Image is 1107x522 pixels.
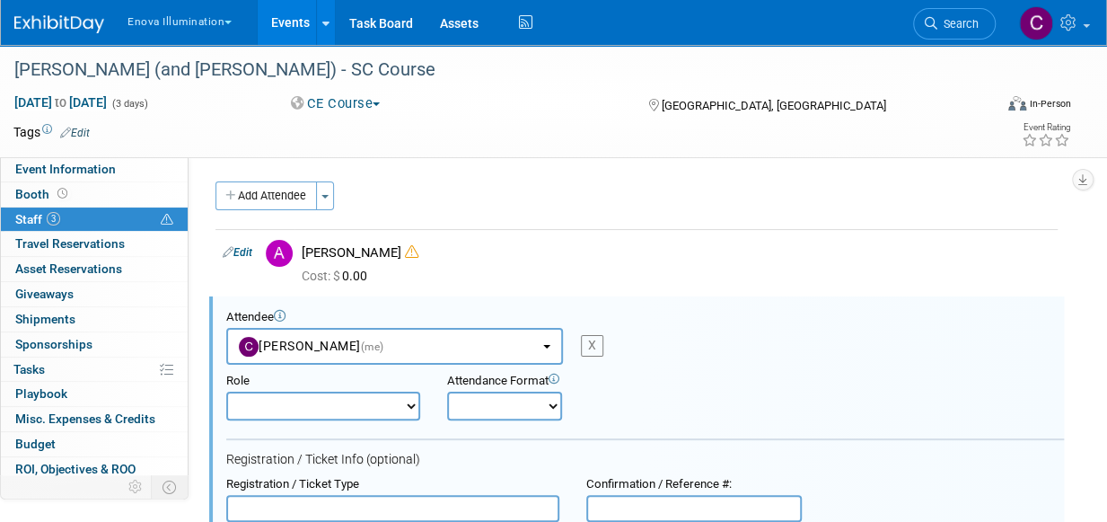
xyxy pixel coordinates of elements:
[223,246,252,259] a: Edit
[1,358,188,382] a: Tasks
[47,212,60,226] span: 3
[15,261,122,276] span: Asset Reservations
[918,93,1071,120] div: Event Format
[13,94,108,111] span: [DATE] [DATE]
[15,462,136,476] span: ROI, Objectives & ROO
[1,332,188,357] a: Sponsorships
[1019,6,1053,40] img: Coley McClendon
[302,244,1050,261] div: [PERSON_NAME]
[15,212,60,226] span: Staff
[1008,96,1026,111] img: Format-Inperson.png
[120,475,152,499] td: Personalize Event Tab Strip
[14,15,104,33] img: ExhibitDay
[226,477,559,492] div: Registration / Ticket Type
[226,328,563,365] button: [PERSON_NAME](me)
[10,7,812,25] body: Rich Text Area. Press ALT-0 for help.
[15,162,116,176] span: Event Information
[302,269,374,283] span: 0.00
[60,127,90,139] a: Edit
[15,287,74,301] span: Giveaways
[8,54,980,86] div: [PERSON_NAME] (and [PERSON_NAME]) - SC Course
[302,269,342,283] span: Cost: $
[1,307,188,332] a: Shipments
[15,411,155,426] span: Misc. Expenses & Credits
[1,382,188,406] a: Playbook
[586,477,802,492] div: Confirmation / Reference #:
[54,187,71,200] span: Booth not reserved yet
[1,182,188,207] a: Booth
[405,245,418,259] i: Double-book Warning!
[226,374,420,389] div: Role
[1,157,188,181] a: Event Information
[215,181,317,210] button: Add Attendee
[13,123,90,141] td: Tags
[361,341,384,353] span: (me)
[1,457,188,482] a: ROI, Objectives & ROO
[15,386,67,401] span: Playbook
[152,475,189,499] td: Toggle Event Tabs
[1029,97,1071,111] div: In-Person
[226,452,1064,468] div: Registration / Ticket Info (optional)
[52,95,69,110] span: to
[226,310,1064,325] div: Attendee
[1022,123,1070,132] div: Event Rating
[913,8,996,40] a: Search
[1,257,188,281] a: Asset Reservations
[1,407,188,431] a: Misc. Expenses & Credits
[15,236,125,251] span: Travel Reservations
[937,17,979,31] span: Search
[1,282,188,306] a: Giveaways
[1,232,188,256] a: Travel Reservations
[15,437,56,451] span: Budget
[1,208,188,232] a: Staff3
[110,98,148,110] span: (3 days)
[266,240,293,267] img: A.jpg
[285,94,387,113] button: CE Course
[15,312,75,326] span: Shipments
[447,374,637,389] div: Attendance Format
[239,339,384,353] span: [PERSON_NAME]
[15,337,92,351] span: Sponsorships
[662,99,886,112] span: [GEOGRAPHIC_DATA], [GEOGRAPHIC_DATA]
[161,212,173,228] span: Potential Scheduling Conflict -- at least one attendee is tagged in another overlapping event.
[13,362,45,376] span: Tasks
[15,187,71,201] span: Booth
[1,432,188,456] a: Budget
[581,335,603,357] div: Untag Attendee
